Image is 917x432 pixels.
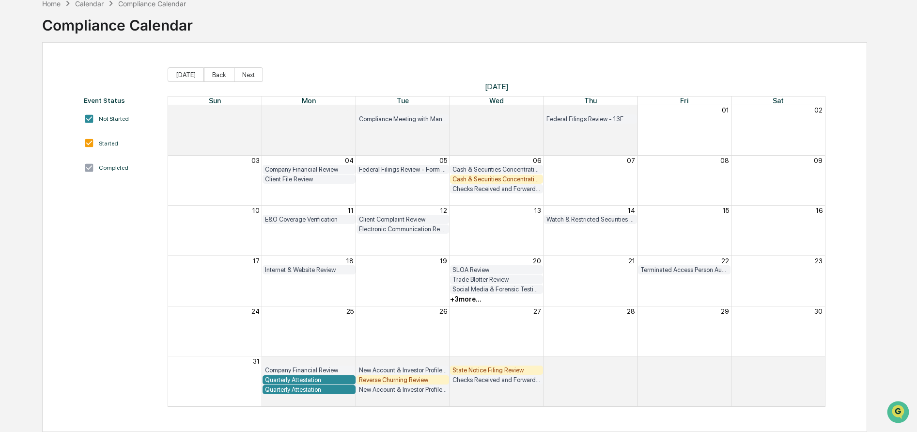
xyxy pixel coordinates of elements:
[533,106,541,114] button: 30
[359,115,447,123] div: Compliance Meeting with Management
[452,276,541,283] div: Trade Blotter Review
[439,106,447,114] button: 29
[348,207,354,214] button: 11
[346,307,354,315] button: 25
[546,216,635,223] div: Watch & Restricted Securities List
[165,77,176,89] button: Start new chat
[10,20,176,36] p: How can we help?
[452,166,541,173] div: Cash & Securities Concentration Review- Fidelity
[33,74,159,84] div: Start new chat
[346,357,354,365] button: 01
[721,357,729,365] button: 05
[816,207,823,214] button: 16
[99,115,129,122] div: Not Started
[265,216,353,223] div: E&O Coverage Verification
[19,141,61,150] span: Data Lookup
[722,106,729,114] button: 01
[252,106,260,114] button: 27
[168,96,825,407] div: Month View
[439,307,447,315] button: 26
[10,74,27,92] img: 1746055101610-c473b297-6a78-478c-a979-82029cc54cd1
[450,295,482,303] div: + 3 more...
[168,82,825,91] span: [DATE]
[345,157,354,164] button: 04
[723,207,729,214] button: 15
[99,164,128,171] div: Completed
[452,266,541,273] div: SLOA Review
[439,157,447,164] button: 05
[99,140,118,147] div: Started
[359,386,447,393] div: New Account & Investor Profile Review- Fidelity
[302,96,316,105] span: Mon
[19,122,62,132] span: Preclearance
[346,257,354,265] button: 18
[627,307,635,315] button: 28
[209,96,221,105] span: Sun
[452,376,541,384] div: Checks Received and Forwarded Log
[452,367,541,374] div: State Notice Filing Review
[626,357,635,365] button: 04
[68,164,117,172] a: Powered byPylon
[6,118,66,136] a: 🖐️Preclearance
[6,137,65,154] a: 🔎Data Lookup
[439,357,447,365] button: 02
[628,257,635,265] button: 21
[680,96,688,105] span: Fri
[359,376,447,384] div: Reverse Churning Review
[886,400,912,426] iframe: Open customer support
[452,286,541,293] div: Social Media & Forensic Testing
[397,96,409,105] span: Tue
[10,123,17,131] div: 🖐️
[168,67,204,82] button: [DATE]
[265,386,353,393] div: Quarterly Attestation
[70,123,78,131] div: 🗄️
[720,157,729,164] button: 08
[265,176,353,183] div: Client File Review
[452,185,541,192] div: Checks Received and Forwarded Log
[204,67,234,82] button: Back
[359,367,447,374] div: New Account & Investor Profile Review- [PERSON_NAME]
[721,307,729,315] button: 29
[253,257,260,265] button: 17
[815,257,823,265] button: 23
[96,164,117,172] span: Pylon
[546,115,635,123] div: Federal Filings Review - 13F
[440,257,447,265] button: 19
[80,122,120,132] span: Attestations
[534,207,541,214] button: 13
[66,118,124,136] a: 🗄️Attestations
[84,96,158,104] div: Event Status
[814,307,823,315] button: 30
[627,157,635,164] button: 07
[359,166,447,173] div: Federal Filings Review - Form N-PX
[533,307,541,315] button: 27
[345,106,354,114] button: 28
[533,157,541,164] button: 06
[721,257,729,265] button: 22
[359,216,447,223] div: Client Complaint Review
[814,157,823,164] button: 09
[628,106,635,114] button: 31
[628,207,635,214] button: 14
[42,9,193,34] div: Compliance Calendar
[533,357,541,365] button: 03
[265,376,353,384] div: Quarterly Attestation
[253,357,260,365] button: 31
[489,96,504,105] span: Wed
[773,96,784,105] span: Sat
[265,166,353,173] div: Company Financial Review
[252,207,260,214] button: 10
[640,266,729,273] div: Terminated Access Person Audit
[814,106,823,114] button: 02
[814,357,823,365] button: 06
[533,257,541,265] button: 20
[452,176,541,183] div: Cash & Securities Concentration Review- [PERSON_NAME]
[234,67,263,82] button: Next
[440,207,447,214] button: 12
[251,307,260,315] button: 24
[584,96,597,105] span: Thu
[265,367,353,374] div: Company Financial Review
[10,142,17,149] div: 🔎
